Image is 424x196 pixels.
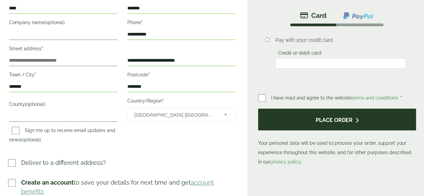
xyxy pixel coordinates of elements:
[9,44,117,55] label: Street address
[162,98,164,104] abbr: required
[21,158,106,167] p: Deliver to a different address?
[44,20,65,25] span: (optional)
[258,109,416,130] button: Place order
[276,37,406,44] p: Pay with your credit card.
[25,102,45,107] span: (optional)
[21,179,214,195] a: account benefits
[42,46,43,51] abbr: required
[127,96,236,108] label: Country/Region
[21,179,74,186] strong: Create an account
[9,70,117,81] label: Town / City
[352,95,398,101] a: terms and conditions
[12,127,19,134] input: Sign me up to receive email updates and news(optional)
[343,11,374,20] img: ppcp-gateway.png
[258,109,416,167] p: Your personal data will be used to process your order, support your experience throughout this we...
[276,50,324,58] label: Credit or debit card
[9,128,115,144] label: Sign me up to receive email updates and news
[278,60,404,66] iframe: Secure card payment input frame
[21,178,237,196] p: to save your details for next time and get
[127,18,236,29] label: Phone
[401,95,402,101] abbr: required
[270,159,301,165] a: privacy policy
[141,20,143,25] abbr: required
[9,18,117,29] label: Company name
[20,137,41,142] span: (optional)
[9,100,117,111] label: County
[148,72,150,77] abbr: required
[134,108,215,122] span: United Kingdom (UK)
[300,11,326,19] img: stripe.png
[35,72,36,77] abbr: required
[271,95,399,101] span: I have read and agree to the website
[127,108,236,122] span: Country/Region
[127,70,236,81] label: Postcode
